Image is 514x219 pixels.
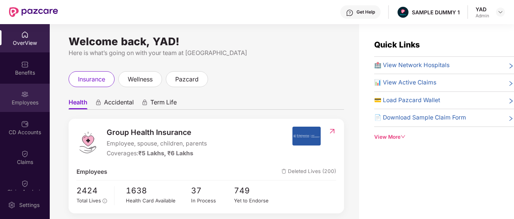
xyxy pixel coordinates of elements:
div: SAMPLE DUMMY 1 [412,9,460,16]
div: Welcome back, YAD! [69,38,344,44]
img: svg+xml;base64,PHN2ZyBpZD0iRHJvcGRvd24tMzJ4MzIiIHhtbG5zPSJodHRwOi8vd3d3LnczLm9yZy8yMDAwL3N2ZyIgd2... [497,9,503,15]
span: 2424 [76,184,109,197]
div: animation [95,99,102,106]
img: Pazcare_Alternative_logo-01-01.png [398,7,408,18]
img: svg+xml;base64,PHN2ZyBpZD0iU2V0dGluZy0yMHgyMCIgeG1sbnM9Imh0dHA6Ly93d3cudzMub3JnLzIwMDAvc3ZnIiB3aW... [8,201,15,209]
span: ₹5 Lakhs, ₹6 Lakhs [138,150,193,157]
span: 1638 [126,184,191,197]
span: right [508,80,514,87]
span: right [508,97,514,105]
span: Total Lives [76,198,101,204]
img: insurerIcon [292,127,321,145]
img: deleteIcon [281,169,286,174]
span: insurance [78,75,105,84]
div: Admin [476,13,489,19]
span: right [508,62,514,70]
span: wellness [128,75,153,84]
img: svg+xml;base64,PHN2ZyBpZD0iQmVuZWZpdHMiIHhtbG5zPSJodHRwOi8vd3d3LnczLm9yZy8yMDAwL3N2ZyIgd2lkdGg9Ij... [21,61,29,68]
span: 📄 Download Sample Claim Form [374,113,466,122]
div: Settings [17,201,42,209]
img: RedirectIcon [328,127,336,135]
div: YAD [476,6,489,13]
img: svg+xml;base64,PHN2ZyBpZD0iSGVscC0zMngzMiIgeG1sbnM9Imh0dHA6Ly93d3cudzMub3JnLzIwMDAvc3ZnIiB3aWR0aD... [346,9,353,17]
span: pazcard [175,75,199,84]
div: Get Help [356,9,375,15]
span: info-circle [102,199,107,203]
span: 💳 Load Pazcard Wallet [374,96,440,105]
span: 37 [191,184,234,197]
span: Employees [76,167,107,176]
img: logo [76,131,99,154]
span: Accidental [104,98,134,109]
span: 🏥 View Network Hospitals [374,61,450,70]
div: Health Card Available [126,197,191,205]
div: Coverages: [107,149,207,158]
span: Term Life [150,98,177,109]
span: right [508,115,514,122]
img: New Pazcare Logo [9,7,58,17]
div: In Process [191,197,234,205]
img: svg+xml;base64,PHN2ZyBpZD0iQ2xhaW0iIHhtbG5zPSJodHRwOi8vd3d3LnczLm9yZy8yMDAwL3N2ZyIgd2lkdGg9IjIwIi... [21,150,29,158]
span: Deleted Lives (200) [281,167,336,176]
span: 749 [234,184,277,197]
span: down [401,134,406,139]
div: animation [141,99,148,106]
div: View More [374,133,514,141]
span: 📊 View Active Claims [374,78,436,87]
span: Group Health Insurance [107,127,207,138]
img: svg+xml;base64,PHN2ZyBpZD0iQ2xhaW0iIHhtbG5zPSJodHRwOi8vd3d3LnczLm9yZy8yMDAwL3N2ZyIgd2lkdGg9IjIwIi... [21,180,29,187]
span: Quick Links [374,40,420,49]
span: Employee, spouse, children, parents [107,139,207,148]
img: svg+xml;base64,PHN2ZyBpZD0iSG9tZSIgeG1sbnM9Imh0dHA6Ly93d3cudzMub3JnLzIwMDAvc3ZnIiB3aWR0aD0iMjAiIG... [21,31,29,38]
span: Health [69,98,87,109]
img: svg+xml;base64,PHN2ZyBpZD0iRW1wbG95ZWVzIiB4bWxucz0iaHR0cDovL3d3dy53My5vcmcvMjAwMC9zdmciIHdpZHRoPS... [21,90,29,98]
img: svg+xml;base64,PHN2ZyBpZD0iQ0RfQWNjb3VudHMiIGRhdGEtbmFtZT0iQ0QgQWNjb3VudHMiIHhtbG5zPSJodHRwOi8vd3... [21,120,29,128]
div: Yet to Endorse [234,197,277,205]
div: Here is what’s going on with your team at [GEOGRAPHIC_DATA] [69,48,344,58]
